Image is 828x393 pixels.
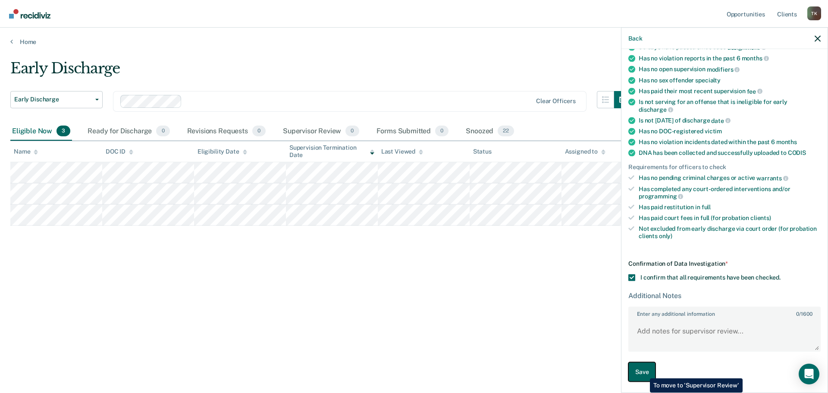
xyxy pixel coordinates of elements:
[10,60,631,84] div: Early Discharge
[711,117,730,124] span: date
[796,311,812,317] span: / 1600
[639,149,821,157] div: DNA has been collected and successfully uploaded to
[86,122,171,141] div: Ready for Discharge
[198,148,247,155] div: Eligibility Date
[14,96,92,103] span: Early Discharge
[659,232,672,239] span: only)
[742,55,769,62] span: months
[640,274,781,281] span: I confirm that all requirements have been checked.
[56,126,70,137] span: 3
[345,126,359,137] span: 0
[807,6,821,20] button: Profile dropdown button
[639,174,821,182] div: Has no pending criminal charges or active
[639,76,821,84] div: Has no sex offender
[639,185,821,200] div: Has completed any court-ordered interventions and/or
[639,66,821,73] div: Has no open supervision
[639,193,683,200] span: programming
[796,311,799,317] span: 0
[702,204,711,211] span: full
[289,144,374,159] div: Supervision Termination Date
[628,260,821,267] div: Confirmation of Data Investigation
[639,87,821,95] div: Has paid their most recent supervision
[629,308,820,317] label: Enter any additional information
[639,128,821,135] div: Has no DOC-registered
[14,148,38,155] div: Name
[639,106,673,113] span: discharge
[473,148,492,155] div: Status
[628,35,642,42] button: Back
[252,126,266,137] span: 0
[565,148,605,155] div: Assigned to
[628,163,821,171] div: Requirements for officers to check
[435,126,448,137] span: 0
[639,54,821,62] div: Has no violation reports in the past 6
[807,6,821,20] div: T K
[705,128,722,135] span: victim
[10,122,72,141] div: Eligible Now
[756,174,788,181] span: warrants
[747,88,762,94] span: fee
[695,76,721,83] span: specialty
[639,204,821,211] div: Has paid restitution in
[498,126,514,137] span: 22
[10,38,818,46] a: Home
[628,362,655,382] button: Save
[707,66,740,72] span: modifiers
[776,138,797,145] span: months
[9,9,50,19] img: Recidiviz
[639,138,821,146] div: Has no violation incidents dated within the past 6
[281,122,361,141] div: Supervisor Review
[375,122,451,141] div: Forms Submitted
[750,214,771,221] span: clients)
[628,292,821,300] div: Additional Notes
[464,122,516,141] div: Snoozed
[381,148,423,155] div: Last Viewed
[106,148,133,155] div: DOC ID
[185,122,267,141] div: Revisions Requests
[639,225,821,239] div: Not excluded from early discharge via court order (for probation clients
[639,214,821,221] div: Has paid court fees in full (for probation
[799,364,819,384] div: Open Intercom Messenger
[536,97,576,105] div: Clear officers
[788,149,806,156] span: CODIS
[639,98,821,113] div: Is not serving for an offense that is ineligible for early
[639,116,821,124] div: Is not [DATE] of discharge
[156,126,169,137] span: 0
